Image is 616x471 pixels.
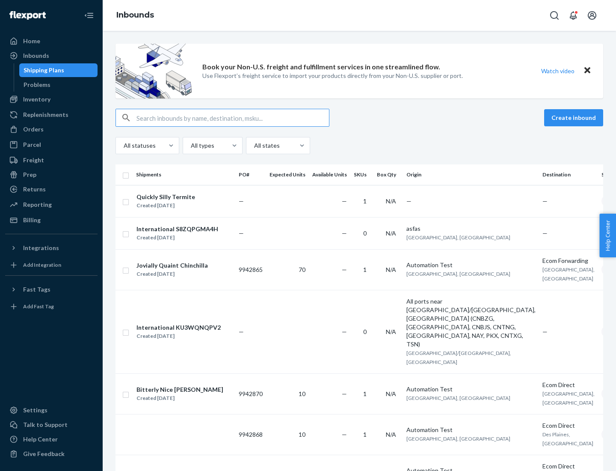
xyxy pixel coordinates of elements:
input: All states [253,141,254,150]
th: Available Units [309,164,350,185]
div: Add Integration [23,261,61,268]
div: International KU3WQNQPV2 [136,323,221,332]
div: Bitterly Nice [PERSON_NAME] [136,385,223,394]
div: asfas [406,224,536,233]
span: — [542,197,548,205]
td: 9942865 [235,249,266,290]
span: — [342,197,347,205]
div: Jovially Quaint Chinchilla [136,261,208,270]
a: Inbounds [116,10,154,20]
span: N/A [386,197,396,205]
a: Settings [5,403,98,417]
th: PO# [235,164,266,185]
span: N/A [386,266,396,273]
span: [GEOGRAPHIC_DATA], [GEOGRAPHIC_DATA] [542,391,595,406]
span: — [239,230,244,237]
a: Reporting [5,198,98,212]
button: Open Search Box [546,7,563,24]
span: [GEOGRAPHIC_DATA], [GEOGRAPHIC_DATA] [406,435,510,442]
input: Search inbounds by name, destination, msku... [136,109,329,126]
button: Close Navigation [80,7,98,24]
th: Origin [403,164,539,185]
button: Open account menu [583,7,601,24]
a: Returns [5,182,98,196]
input: All statuses [123,141,124,150]
div: Billing [23,216,41,224]
span: 1 [363,197,367,205]
span: 10 [299,390,305,397]
div: Created [DATE] [136,233,218,242]
a: Orders [5,122,98,136]
div: Ecom Direct [542,381,595,389]
th: SKUs [350,164,373,185]
button: Integrations [5,241,98,255]
span: — [542,328,548,335]
div: Returns [23,185,46,194]
div: All ports near [GEOGRAPHIC_DATA]/[GEOGRAPHIC_DATA], [GEOGRAPHIC_DATA] (CNBZG, [GEOGRAPHIC_DATA], ... [406,297,536,349]
span: N/A [386,431,396,438]
a: Replenishments [5,108,98,122]
span: N/A [386,230,396,237]
a: Parcel [5,138,98,152]
th: Expected Units [266,164,309,185]
div: Created [DATE] [136,394,223,402]
a: Home [5,34,98,48]
a: Add Integration [5,258,98,272]
div: Home [23,37,40,45]
span: — [406,197,412,205]
button: Open notifications [565,7,582,24]
th: Box Qty [373,164,403,185]
a: Prep [5,168,98,182]
div: Problems [24,80,50,89]
td: 9942870 [235,373,266,414]
a: Billing [5,213,98,227]
span: — [542,230,548,237]
span: 1 [363,431,367,438]
span: N/A [386,328,396,335]
a: Help Center [5,432,98,446]
a: Add Fast Tag [5,300,98,313]
a: Inventory [5,92,98,106]
ol: breadcrumbs [110,3,161,28]
div: Fast Tags [23,285,50,294]
span: [GEOGRAPHIC_DATA], [GEOGRAPHIC_DATA] [406,271,510,277]
span: — [239,328,244,335]
div: Reporting [23,200,52,209]
div: Give Feedback [23,450,65,458]
span: 70 [299,266,305,273]
span: [GEOGRAPHIC_DATA]/[GEOGRAPHIC_DATA], [GEOGRAPHIC_DATA] [406,350,511,365]
div: Automation Test [406,261,536,269]
span: N/A [386,390,396,397]
button: Watch video [536,65,580,77]
div: Shipping Plans [24,66,64,75]
span: — [239,197,244,205]
div: Created [DATE] [136,201,195,210]
div: Ecom Direct [542,421,595,430]
a: Talk to Support [5,418,98,432]
div: Inventory [23,95,50,104]
div: Ecom Direct [542,462,595,471]
div: Ecom Forwarding [542,256,595,265]
span: — [342,431,347,438]
div: Freight [23,156,44,164]
th: Shipments [133,164,235,185]
div: Inbounds [23,51,49,60]
span: Des Plaines, [GEOGRAPHIC_DATA] [542,431,593,447]
span: [GEOGRAPHIC_DATA], [GEOGRAPHIC_DATA] [406,395,510,401]
button: Close [582,65,593,77]
th: Destination [539,164,598,185]
span: [GEOGRAPHIC_DATA], [GEOGRAPHIC_DATA] [406,234,510,241]
input: All types [190,141,191,150]
a: Shipping Plans [19,63,98,77]
span: — [342,328,347,335]
div: Quickly Silly Termite [136,193,195,201]
span: — [342,266,347,273]
span: 1 [363,390,367,397]
div: Created [DATE] [136,332,221,340]
div: Integrations [23,244,59,252]
div: Automation Test [406,426,536,434]
div: Created [DATE] [136,270,208,278]
button: Help Center [599,214,616,257]
span: 0 [363,328,367,335]
div: Prep [23,170,36,179]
